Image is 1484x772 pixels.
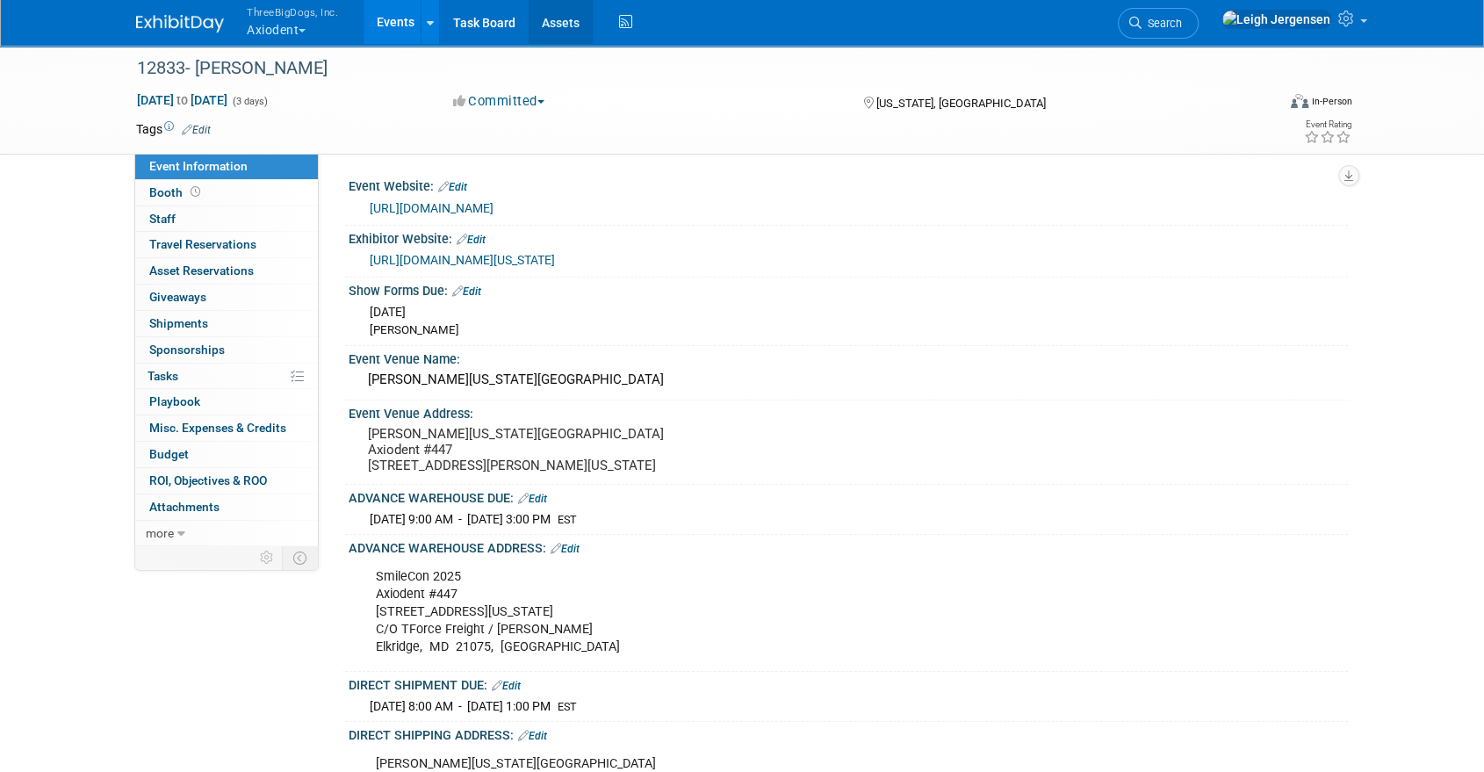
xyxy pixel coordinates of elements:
[349,672,1348,695] div: DIRECT SHIPMENT DUE:
[182,124,211,136] a: Edit
[370,201,493,215] a: [URL][DOMAIN_NAME]
[135,232,318,257] a: Travel Reservations
[518,730,547,742] a: Edit
[349,535,1348,558] div: ADVANCE WAREHOUSE ADDRESS:
[1291,94,1308,108] img: Format-Inperson.png
[1221,10,1331,29] img: Leigh Jergensen
[174,93,191,107] span: to
[149,159,248,173] span: Event Information
[136,120,211,138] td: Tags
[558,700,577,713] span: EST
[135,521,318,546] a: more
[149,447,189,461] span: Budget
[349,278,1348,300] div: Show Forms Due:
[1171,91,1352,118] div: Event Format
[447,92,551,111] button: Committed
[149,343,225,357] span: Sponsorships
[551,543,580,555] a: Edit
[370,305,406,319] span: [DATE]
[364,559,1155,665] div: SmileCon 2025 Axiodent #447 [STREET_ADDRESS][US_STATE] C/O TForce Freight / [PERSON_NAME] Elkridg...
[149,473,267,487] span: ROI, Objectives & ROO
[231,96,268,107] span: (3 days)
[135,337,318,363] a: Sponsorships
[368,426,746,473] pre: [PERSON_NAME][US_STATE][GEOGRAPHIC_DATA] Axiodent #447 [STREET_ADDRESS][PERSON_NAME][US_STATE]
[1118,8,1199,39] a: Search
[149,500,220,514] span: Attachments
[149,316,208,330] span: Shipments
[135,206,318,232] a: Staff
[252,546,283,569] td: Personalize Event Tab Strip
[1311,95,1352,108] div: In-Person
[875,97,1045,110] span: [US_STATE], [GEOGRAPHIC_DATA]
[1142,17,1182,30] span: Search
[370,253,555,267] a: [URL][DOMAIN_NAME][US_STATE]
[149,212,176,226] span: Staff
[452,285,481,298] a: Edit
[1304,120,1351,129] div: Event Rating
[349,400,1348,422] div: Event Venue Address:
[136,92,228,108] span: [DATE] [DATE]
[362,366,1335,393] div: [PERSON_NAME][US_STATE][GEOGRAPHIC_DATA]
[149,263,254,278] span: Asset Reservations
[135,258,318,284] a: Asset Reservations
[187,185,204,198] span: Booth not reserved yet
[146,526,174,540] span: more
[518,493,547,505] a: Edit
[148,369,178,383] span: Tasks
[149,237,256,251] span: Travel Reservations
[349,226,1348,249] div: Exhibitor Website:
[135,180,318,206] a: Booth
[349,485,1348,508] div: ADVANCE WAREHOUSE DUE:
[457,234,486,246] a: Edit
[135,442,318,467] a: Budget
[149,394,200,408] span: Playbook
[135,494,318,520] a: Attachments
[492,680,521,692] a: Edit
[370,699,551,713] span: [DATE] 8:00 AM - [DATE] 1:00 PM
[135,364,318,389] a: Tasks
[149,185,204,199] span: Booth
[149,290,206,304] span: Giveaways
[131,53,1249,84] div: 12833- [PERSON_NAME]
[149,421,286,435] span: Misc. Expenses & Credits
[135,468,318,494] a: ROI, Objectives & ROO
[135,389,318,415] a: Playbook
[349,722,1348,745] div: DIRECT SHIPPING ADDRESS:
[136,15,224,32] img: ExhibitDay
[349,346,1348,368] div: Event Venue Name:
[135,154,318,179] a: Event Information
[135,285,318,310] a: Giveaways
[558,513,577,526] span: EST
[370,512,551,526] span: [DATE] 9:00 AM - [DATE] 3:00 PM
[349,173,1348,196] div: Event Website:
[283,546,319,569] td: Toggle Event Tabs
[247,3,338,21] span: ThreeBigDogs, Inc.
[438,181,467,193] a: Edit
[135,311,318,336] a: Shipments
[370,322,1335,339] div: [PERSON_NAME]
[135,415,318,441] a: Misc. Expenses & Credits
